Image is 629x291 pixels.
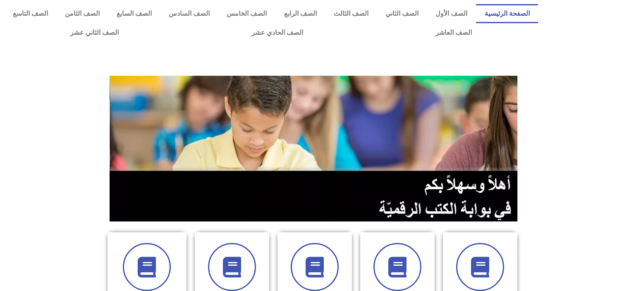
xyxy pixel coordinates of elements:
[377,4,427,23] a: الصف الثاني
[476,4,538,23] a: الصفحة الرئيسية
[325,4,377,23] a: الصف الثالث
[56,4,108,23] a: الصف الثامن
[369,23,538,42] a: الصف العاشر
[275,4,325,23] a: الصف الرابع
[218,4,275,23] a: الصف الخامس
[185,23,369,42] a: الصف الحادي عشر
[4,4,56,23] a: الصف التاسع
[4,23,185,42] a: الصف الثاني عشر
[427,4,476,23] a: الصف الأول
[108,4,160,23] a: الصف السابع
[160,4,218,23] a: الصف السادس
